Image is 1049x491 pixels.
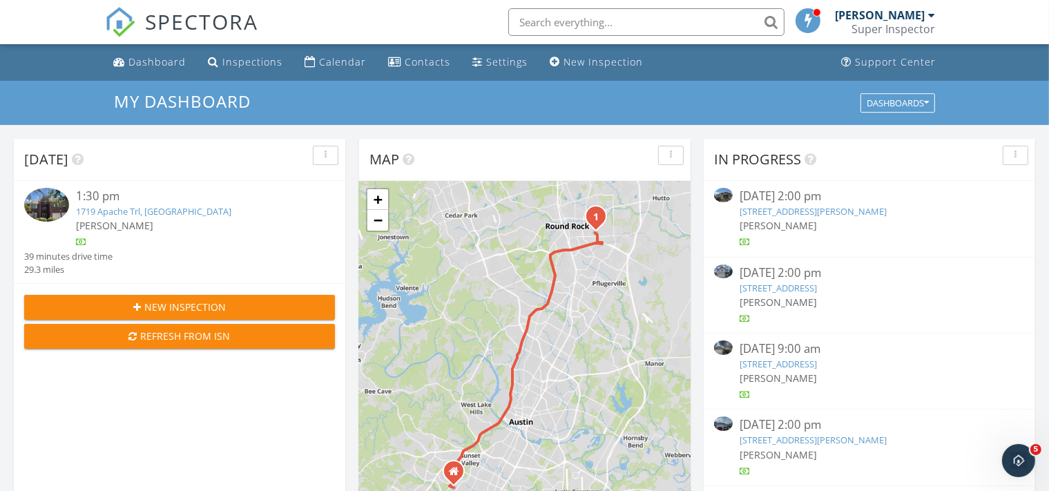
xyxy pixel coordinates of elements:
[76,219,153,232] span: [PERSON_NAME]
[76,188,309,205] div: 1:30 pm
[851,22,935,36] div: Super Inspector
[714,188,733,202] img: 9498345%2Fcover_photos%2FPnYPgJxBCaF4X02ykIQe%2Fsmall.jpg
[383,50,456,75] a: Contacts
[740,205,887,218] a: [STREET_ADDRESS][PERSON_NAME]
[367,210,388,231] a: Zoom out
[740,219,817,232] span: [PERSON_NAME]
[145,7,258,36] span: SPECTORA
[593,213,599,222] i: 1
[860,93,935,113] button: Dashboards
[867,98,929,108] div: Dashboards
[740,282,817,294] a: [STREET_ADDRESS]
[835,8,925,22] div: [PERSON_NAME]
[740,340,999,358] div: [DATE] 9:00 am
[114,90,251,113] span: My Dashboard
[24,250,113,263] div: 39 minutes drive time
[596,216,604,224] div: 1719 Apache Trl, Round Rock, TX 78665
[319,55,366,68] div: Calendar
[24,295,335,320] button: New Inspection
[24,150,68,169] span: [DATE]
[1030,444,1041,455] span: 5
[714,340,1025,402] a: [DATE] 9:00 am [STREET_ADDRESS] [PERSON_NAME]
[367,189,388,210] a: Zoom in
[454,471,462,479] div: 9201 Brodie Ln, Austin TX 78748
[714,416,1025,478] a: [DATE] 2:00 pm [STREET_ADDRESS][PERSON_NAME] [PERSON_NAME]
[714,264,1025,326] a: [DATE] 2:00 pm [STREET_ADDRESS] [PERSON_NAME]
[105,7,135,37] img: The Best Home Inspection Software - Spectora
[405,55,450,68] div: Contacts
[714,188,1025,249] a: [DATE] 2:00 pm [STREET_ADDRESS][PERSON_NAME] [PERSON_NAME]
[740,372,817,385] span: [PERSON_NAME]
[740,188,999,205] div: [DATE] 2:00 pm
[714,150,801,169] span: In Progress
[544,50,648,75] a: New Inspection
[714,340,733,355] img: 9514330%2Fcover_photos%2F9s3QKbGQv1DOOYfQFpFR%2Fsmall.jpg
[105,19,258,48] a: SPECTORA
[740,448,817,461] span: [PERSON_NAME]
[24,188,69,222] img: 9570691%2Fcover_photos%2Fc4UGqudpi1qMyqWMUBtP%2Fsmall.jpg
[1002,444,1035,477] iframe: Intercom live chat
[24,263,113,276] div: 29.3 miles
[508,8,785,36] input: Search everything...
[740,264,999,282] div: [DATE] 2:00 pm
[486,55,528,68] div: Settings
[128,55,186,68] div: Dashboard
[24,188,335,276] a: 1:30 pm 1719 Apache Trl, [GEOGRAPHIC_DATA] [PERSON_NAME] 39 minutes drive time 29.3 miles
[76,205,231,218] a: 1719 Apache Trl, [GEOGRAPHIC_DATA]
[299,50,372,75] a: Calendar
[202,50,288,75] a: Inspections
[714,264,733,279] img: 9506901%2Fcover_photos%2FMDyH5Eh0rQTPS7LNPn86%2Fsmall.jpg
[836,50,941,75] a: Support Center
[144,300,226,314] span: New Inspection
[740,296,817,309] span: [PERSON_NAME]
[564,55,643,68] div: New Inspection
[714,416,733,431] img: 9499630%2Freports%2F349b40f4-86f4-44a3-bbb8-0d37055458f4%2Fcover_photos%2FiFSfMQNLEt2m67P4MYL2%2F...
[740,434,887,446] a: [STREET_ADDRESS][PERSON_NAME]
[222,55,282,68] div: Inspections
[35,329,324,343] div: Refresh from ISN
[369,150,399,169] span: Map
[740,416,999,434] div: [DATE] 2:00 pm
[108,50,191,75] a: Dashboard
[24,324,335,349] button: Refresh from ISN
[740,358,817,370] a: [STREET_ADDRESS]
[855,55,936,68] div: Support Center
[467,50,533,75] a: Settings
